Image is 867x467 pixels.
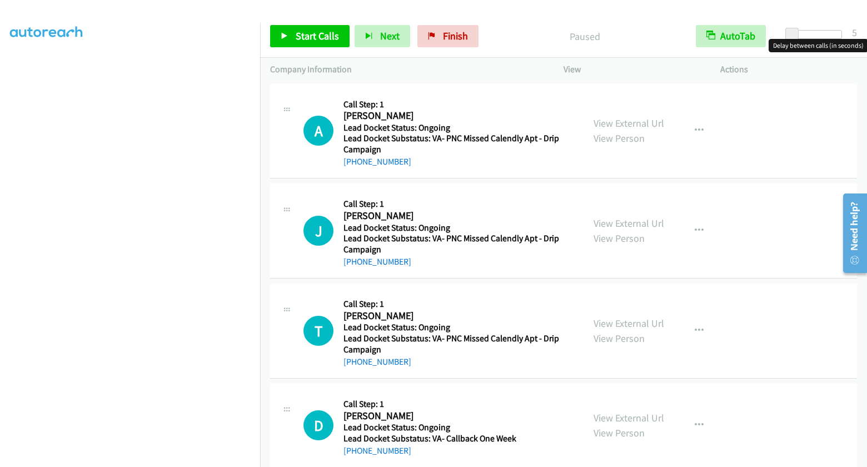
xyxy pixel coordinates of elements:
[594,317,664,330] a: View External Url
[564,63,700,76] p: View
[494,29,676,44] p: Paused
[296,29,339,42] span: Start Calls
[594,232,645,245] a: View Person
[270,63,544,76] p: Company Information
[343,422,570,433] h5: Lead Docket Status: Ongoing
[270,25,350,47] a: Start Calls
[303,410,333,440] h1: D
[343,333,574,355] h5: Lead Docket Substatus: VA- PNC Missed Calendly Apt - Drip Campaign
[343,198,574,210] h5: Call Step: 1
[303,316,333,346] div: The call is yet to be attempted
[343,222,574,233] h5: Lead Docket Status: Ongoing
[303,116,333,146] div: The call is yet to be attempted
[343,110,570,122] h2: [PERSON_NAME]
[343,133,574,155] h5: Lead Docket Substatus: VA- PNC Missed Calendly Apt - Drip Campaign
[303,216,333,246] h1: J
[343,433,570,444] h5: Lead Docket Substatus: VA- Callback One Week
[343,122,574,133] h5: Lead Docket Status: Ongoing
[343,210,570,222] h2: [PERSON_NAME]
[343,399,570,410] h5: Call Step: 1
[303,316,333,346] h1: T
[443,29,468,42] span: Finish
[355,25,410,47] button: Next
[343,445,411,456] a: [PHONE_NUMBER]
[380,29,400,42] span: Next
[343,310,570,322] h2: [PERSON_NAME]
[303,116,333,146] h1: A
[594,426,645,439] a: View Person
[594,332,645,345] a: View Person
[696,25,766,47] button: AutoTab
[343,322,574,333] h5: Lead Docket Status: Ongoing
[835,189,867,277] iframe: Resource Center
[594,411,664,424] a: View External Url
[720,63,857,76] p: Actions
[343,256,411,267] a: [PHONE_NUMBER]
[852,25,857,40] div: 5
[343,410,570,423] h2: [PERSON_NAME]
[343,99,574,110] h5: Call Step: 1
[594,117,664,130] a: View External Url
[594,132,645,145] a: View Person
[303,216,333,246] div: The call is yet to be attempted
[343,299,574,310] h5: Call Step: 1
[594,217,664,230] a: View External Url
[343,233,574,255] h5: Lead Docket Substatus: VA- PNC Missed Calendly Apt - Drip Campaign
[303,410,333,440] div: The call is yet to be attempted
[343,156,411,167] a: [PHONE_NUMBER]
[343,356,411,367] a: [PHONE_NUMBER]
[417,25,479,47] a: Finish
